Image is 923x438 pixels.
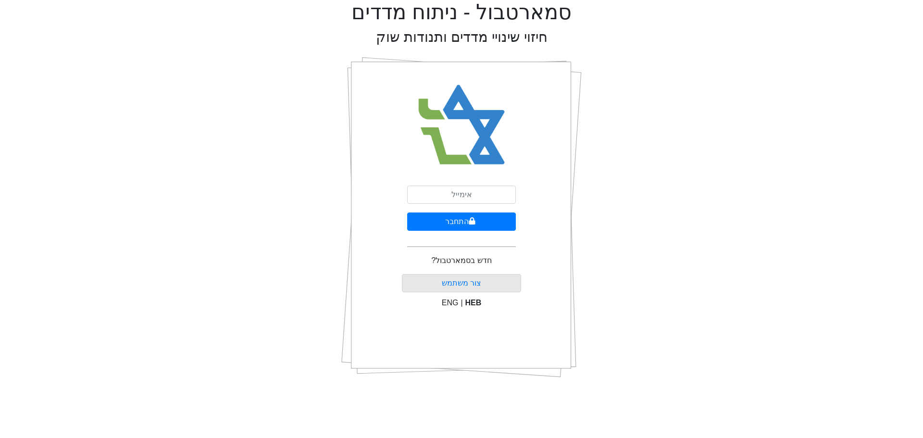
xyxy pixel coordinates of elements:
[402,274,522,292] button: צור משתמש
[431,255,491,266] p: חדש בסמארטבול?
[407,213,516,231] button: התחבר
[442,279,481,287] a: צור משתמש
[376,29,548,46] h2: חיזוי שינויי מדדים ותנודות שוק
[442,299,459,307] span: ENG
[465,299,482,307] span: HEB
[407,186,516,204] input: אימייל
[410,72,514,178] img: Smart Bull
[461,299,462,307] span: |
